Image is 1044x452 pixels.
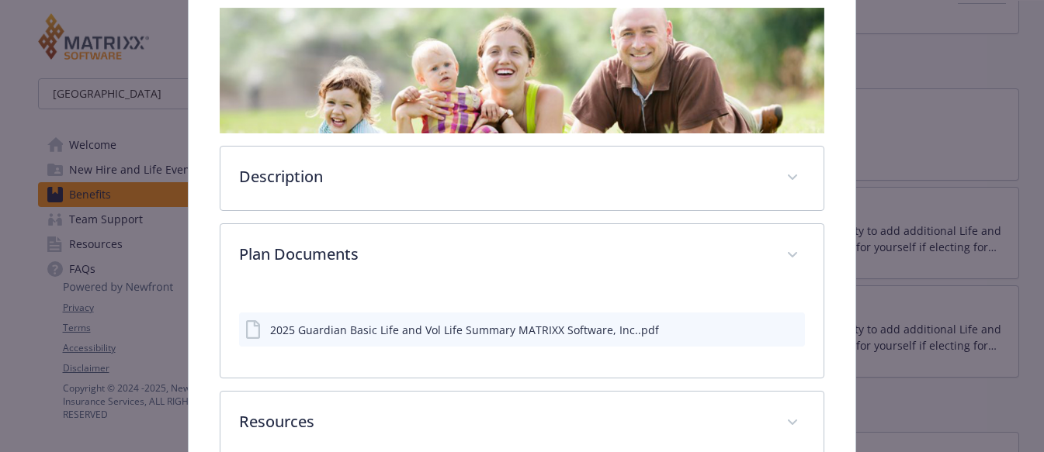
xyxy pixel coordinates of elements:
button: download file [760,322,772,338]
div: Description [220,147,824,210]
p: Plan Documents [239,243,768,266]
button: preview file [785,322,799,338]
img: banner [220,8,824,133]
div: Plan Documents [220,288,824,378]
p: Resources [239,410,768,433]
div: Plan Documents [220,224,824,288]
div: 2025 Guardian Basic Life and Vol Life Summary MATRIXX Software, Inc..pdf [270,322,659,338]
p: Description [239,165,768,188]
